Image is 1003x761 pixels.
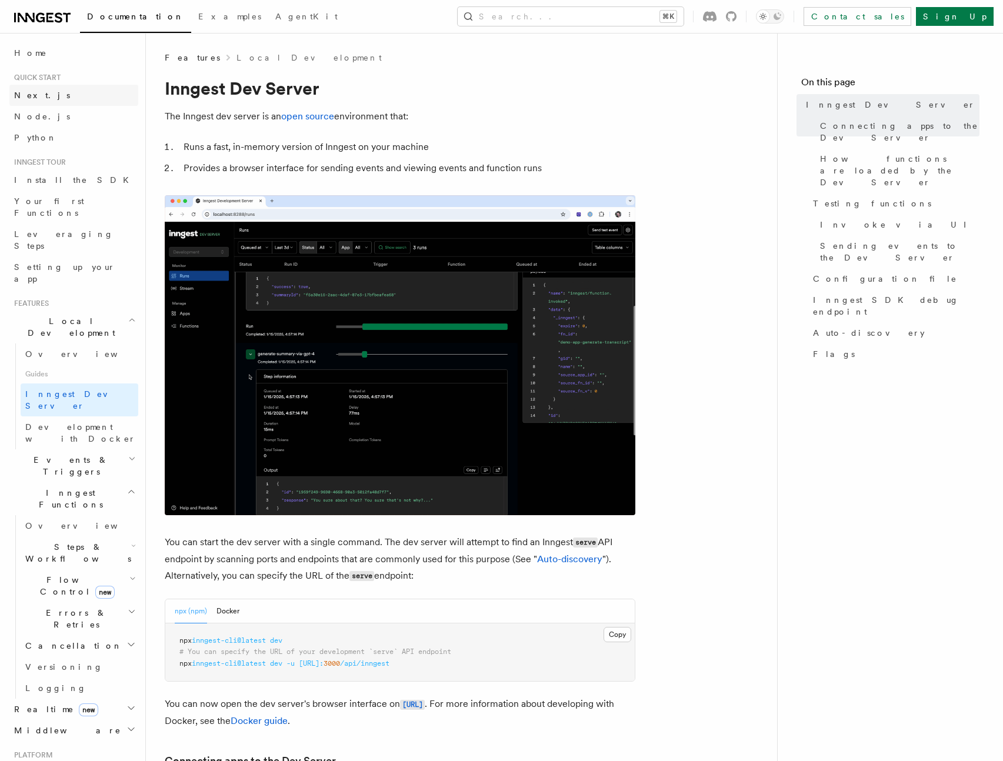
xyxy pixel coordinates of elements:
div: Local Development [9,343,138,449]
li: Provides a browser interface for sending events and viewing events and function runs [180,160,635,176]
span: Connecting apps to the Dev Server [820,120,979,143]
a: Setting up your app [9,256,138,289]
li: Runs a fast, in-memory version of Inngest on your machine [180,139,635,155]
a: Connecting apps to the Dev Server [815,115,979,148]
span: Setting up your app [14,262,115,283]
a: Auto-discovery [537,553,602,565]
a: Overview [21,343,138,365]
code: serve [349,571,374,581]
span: Guides [21,365,138,383]
span: Your first Functions [14,196,84,218]
span: Auto-discovery [813,327,925,339]
a: Flags [808,343,979,365]
span: npx [179,636,192,645]
span: Configuration file [813,273,957,285]
button: Steps & Workflows [21,536,138,569]
a: Your first Functions [9,191,138,223]
span: Logging [25,683,86,693]
span: Features [9,299,49,308]
a: Install the SDK [9,169,138,191]
span: Inngest SDK debug endpoint [813,294,979,318]
p: The Inngest dev server is an environment that: [165,108,635,125]
a: Local Development [236,52,382,64]
span: Flow Control [21,574,129,598]
span: 3000 [324,659,340,667]
a: Inngest SDK debug endpoint [808,289,979,322]
span: Inngest Functions [9,487,127,510]
span: How functions are loaded by the Dev Server [820,153,979,188]
a: Invoke via UI [815,214,979,235]
span: Testing functions [813,198,931,209]
span: Quick start [9,73,61,82]
a: Versioning [21,656,138,677]
a: Next.js [9,85,138,106]
span: inngest-cli@latest [192,659,266,667]
button: Copy [604,627,631,642]
a: Home [9,42,138,64]
span: Development with Docker [25,422,136,443]
span: Node.js [14,112,70,121]
img: Dev Server Demo [165,195,635,515]
button: Realtimenew [9,699,138,720]
span: Steps & Workflows [21,541,131,565]
span: dev [270,636,282,645]
span: Realtime [9,703,98,715]
span: AgentKit [275,12,338,21]
p: You can now open the dev server's browser interface on . For more information about developing wi... [165,696,635,729]
div: Inngest Functions [9,515,138,699]
a: Inngest Dev Server [21,383,138,416]
code: [URL] [400,700,425,710]
span: dev [270,659,282,667]
a: Development with Docker [21,416,138,449]
span: Inngest tour [9,158,66,167]
span: # You can specify the URL of your development `serve` API endpoint [179,647,451,656]
span: Home [14,47,47,59]
span: Overview [25,349,146,359]
span: Flags [813,348,855,360]
span: -u [286,659,295,667]
a: Logging [21,677,138,699]
span: Next.js [14,91,70,100]
span: Versioning [25,662,103,672]
button: Docker [216,599,239,623]
a: Documentation [80,4,191,33]
button: Inngest Functions [9,482,138,515]
button: Cancellation [21,635,138,656]
span: Install the SDK [14,175,136,185]
button: Search...⌘K [458,7,684,26]
a: Sign Up [916,7,994,26]
a: Overview [21,515,138,536]
h1: Inngest Dev Server [165,78,635,99]
button: Events & Triggers [9,449,138,482]
a: Configuration file [808,268,979,289]
code: serve [573,538,598,548]
span: [URL]: [299,659,324,667]
span: Examples [198,12,261,21]
span: Leveraging Steps [14,229,114,251]
a: Examples [191,4,268,32]
span: Python [14,133,57,142]
span: new [95,586,115,599]
a: [URL] [400,698,425,709]
a: open source [281,111,334,122]
a: Testing functions [808,193,979,214]
a: Contact sales [804,7,911,26]
a: How functions are loaded by the Dev Server [815,148,979,193]
span: /api/inngest [340,659,389,667]
span: npx [179,659,192,667]
span: Features [165,52,220,64]
span: Invoke via UI [820,219,977,231]
a: AgentKit [268,4,345,32]
span: Cancellation [21,640,122,652]
button: Errors & Retries [21,602,138,635]
a: Auto-discovery [808,322,979,343]
a: Python [9,127,138,148]
span: Inngest Dev Server [25,389,126,410]
span: Inngest Dev Server [806,99,975,111]
span: Sending events to the Dev Server [820,240,979,263]
span: Documentation [87,12,184,21]
a: Sending events to the Dev Server [815,235,979,268]
span: new [79,703,98,716]
span: Events & Triggers [9,454,128,478]
button: npx (npm) [175,599,207,623]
